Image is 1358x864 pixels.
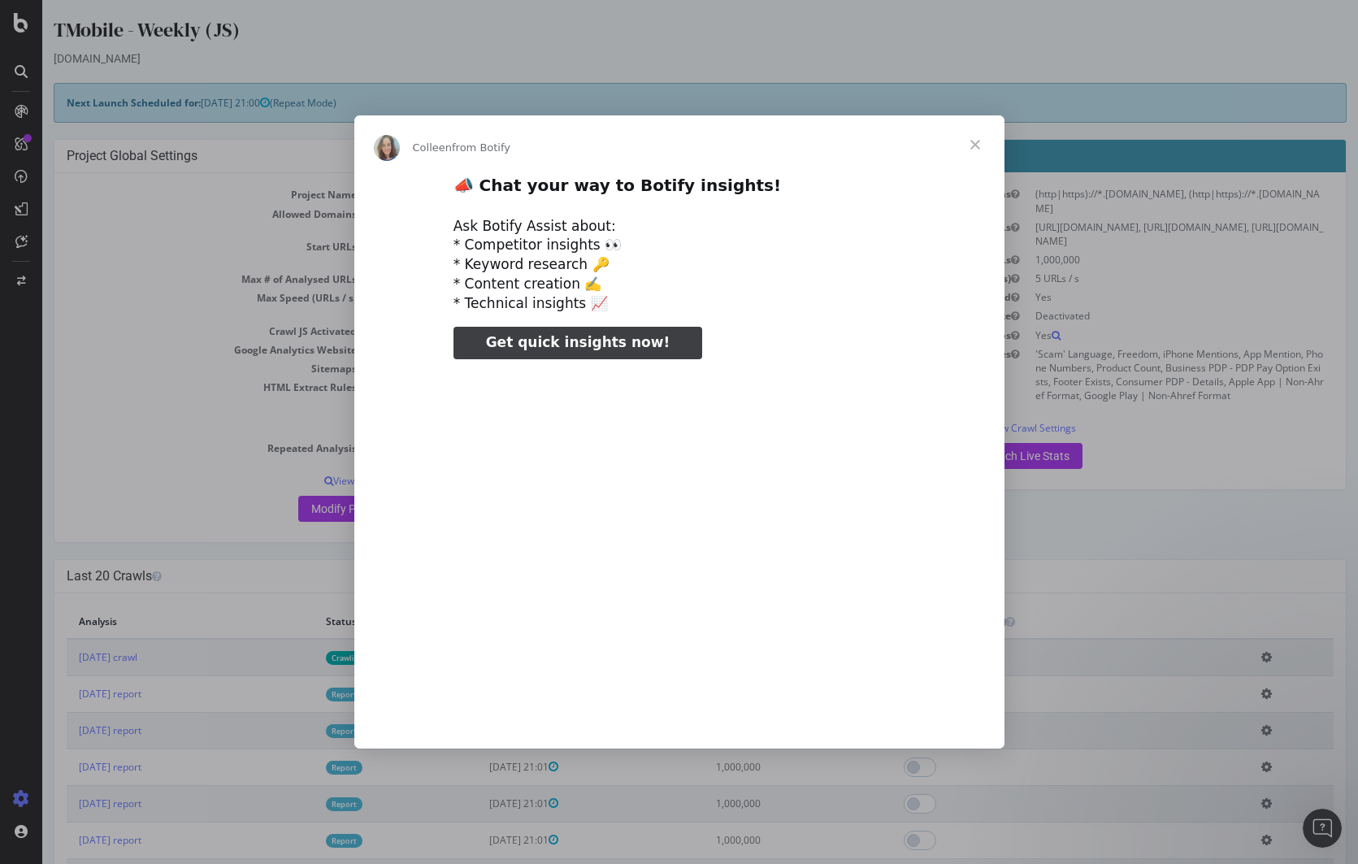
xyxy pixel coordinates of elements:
[24,439,331,458] td: Repeated Analysis
[37,687,99,701] a: [DATE] report
[662,606,829,639] th: # of URLs
[331,185,637,204] td: TMobile - Weekly (JS)
[341,373,1018,712] video: Play video
[662,749,829,785] td: 1,000,000
[24,96,158,110] strong: Next Launch Scheduled for:
[679,345,986,406] td: HTML Extract Rules
[374,135,400,161] img: Profile image for Colleen
[679,148,1292,164] h4: Analysis [DATE] is currently running
[11,16,1304,50] div: TMobile - Weekly (JS)
[830,606,1207,639] th: Exclude from ActionBoard
[331,289,637,321] td: 5 URLs / s Estimated crawl duration:
[11,83,1304,123] div: (Repeat Mode)
[284,651,327,665] a: Crawling
[284,797,320,811] a: Report
[985,250,1291,269] td: 1,000,000
[24,237,331,270] td: Start URLs
[662,822,829,858] td: 1,000,000
[679,185,986,217] td: Allowed Domains
[284,761,320,775] a: Report
[284,688,320,701] a: Report
[24,148,637,164] h4: Project Global Settings
[452,141,510,154] span: from Botify
[331,205,637,237] td: (http|https)://*.[DOMAIN_NAME], (http|https)://*.[DOMAIN_NAME]
[24,185,331,204] td: Project Name
[946,115,1004,174] span: Close
[434,148,637,164] i: Last Settings Update
[985,218,1291,250] td: [URL][DOMAIN_NAME], [URL][DOMAIN_NAME], [URL][DOMAIN_NAME]
[486,334,670,350] span: Get quick insights now!
[985,288,1291,306] td: Yes
[24,378,331,439] td: HTML Extract Rules
[24,270,331,289] td: Max # of Analysed URLs
[331,322,637,341] td: Yes
[24,322,331,341] td: Crawl JS Activated
[454,305,573,319] span: 2 days 7 hours 33 minutes
[679,288,986,306] td: Crawl JS Activated
[662,675,829,712] td: 1,000,000
[985,326,1291,345] td: Yes
[331,439,637,458] td: Yes
[24,341,331,359] td: Google Analytics Website
[331,378,637,439] td: App Mention, Apple App | Non-Ahref Format, Google Play | Non-Ahref Format, Business PDP - PDP Pay...
[930,443,1040,469] a: Watch Live Stats
[985,306,1291,325] td: Deactivated
[679,421,1292,435] p: View Crawl Settings
[271,606,436,639] th: Status
[679,218,986,250] td: Start URLs
[24,289,331,321] td: Max Speed (URLs / s)
[37,760,99,774] a: [DATE] report
[447,833,516,847] span: [DATE] 21:01
[256,496,406,522] a: Modify Project's Settings
[453,175,905,205] h2: 📣 Chat your way to Botify insights!
[447,687,516,701] span: [DATE] 21:01
[24,359,331,378] td: Sitemaps
[985,345,1291,406] td: 'Scam' Language, Freedom, iPhone Mentions, App Mention, Phone Numbers, Product Count, Business PD...
[679,250,986,269] td: Max # of Analysed URLs
[158,96,228,110] span: [DATE] 21:00
[37,723,99,737] a: [DATE] report
[453,217,905,314] div: Ask Botify Assist about: * Competitor insights 👀 * Keyword research 🔑 * Content creation ✍️ * Tec...
[662,712,829,749] td: 1,000,000
[331,341,637,359] td: Deactivated
[679,269,986,288] td: Max Speed (URLs / s)
[24,474,637,488] p: View Crawl Settings
[331,270,637,289] td: 1,000,000
[985,269,1291,288] td: 5 URLs / s
[447,797,516,810] span: [DATE] 21:01
[453,327,702,359] a: Get quick insights now!
[37,650,95,664] a: [DATE] crawl
[553,148,637,163] span: [DATE] 00:03
[435,606,662,639] th: Launch Date
[413,141,453,154] span: Colleen
[37,833,99,847] a: [DATE] report
[284,724,320,738] a: Report
[331,237,637,270] td: [URL][DOMAIN_NAME], [URL][DOMAIN_NAME], [URL][DOMAIN_NAME]
[679,306,986,325] td: Google Analytics Website
[679,326,986,345] td: Sitemaps
[447,760,516,774] span: [DATE] 21:01
[662,785,829,822] td: 1,000,000
[447,650,516,664] span: [DATE] 21:01
[24,205,331,237] td: Allowed Domains
[24,606,271,639] th: Analysis
[37,797,99,810] a: [DATE] report
[284,834,320,848] a: Report
[447,723,516,737] span: [DATE] 21:01
[11,50,1304,67] div: [DOMAIN_NAME]
[24,568,1291,584] h4: Last 20 Crawls
[985,185,1291,217] td: (http|https)://*.[DOMAIN_NAME], (http|https)://*.[DOMAIN_NAME]
[331,359,637,378] td: Yes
